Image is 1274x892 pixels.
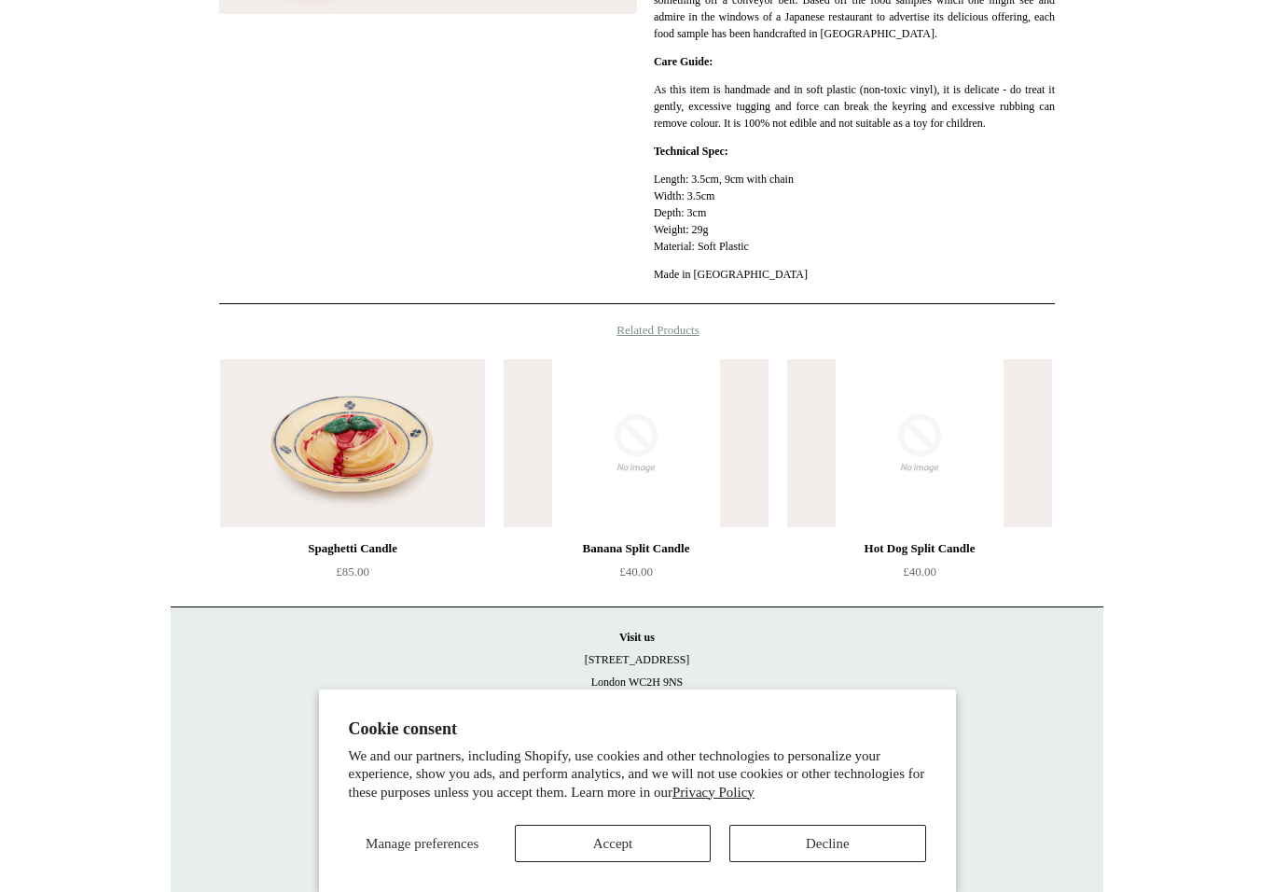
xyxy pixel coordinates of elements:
p: Length: 3.5cm, 9cm with chain Width: 3.5cm Depth: 3cm Weight: 29g Material: Soft Plastic [654,171,1055,255]
button: Accept [515,825,711,862]
img: Spaghetti Candle [220,359,485,527]
div: Spaghetti Candle [225,537,480,560]
div: Hot Dog Split Candle [792,537,1047,560]
a: Hot Dog Split Candle £40.00 [787,537,1052,614]
strong: Technical Spec: [654,145,728,158]
a: Privacy Policy [672,785,755,800]
p: [STREET_ADDRESS] London WC2H 9NS [DATE] - [DATE] 10:30am to 5:30pm [DATE] 10.30am to 6pm [DATE] 1... [189,626,1085,783]
a: Spaghetti Candle Spaghetti Candle [220,359,485,527]
p: We and our partners, including Shopify, use cookies and other technologies to personalize your ex... [349,747,926,802]
p: Made in [GEOGRAPHIC_DATA] [654,266,1055,283]
div: Banana Split Candle [508,537,764,560]
h2: Cookie consent [349,719,926,739]
p: As this item is handmade and in soft plastic (non-toxic vinyl), it is delicate - do treat it gent... [654,81,1055,132]
strong: Visit us [619,631,655,644]
a: Banana Split Candle £40.00 [504,537,769,614]
img: no-image-2048-a2addb12_grande.gif [787,359,1052,527]
span: Manage preferences [366,836,478,851]
img: no-image-2048-a2addb12_grande.gif [504,359,769,527]
a: Spaghetti Candle £85.00 [220,537,485,614]
span: £40.00 [903,564,936,578]
span: £85.00 [336,564,369,578]
h4: Related Products [171,323,1103,338]
span: £40.00 [619,564,653,578]
button: Manage preferences [349,825,496,862]
button: Decline [729,825,925,862]
strong: Care Guide: [654,55,713,68]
